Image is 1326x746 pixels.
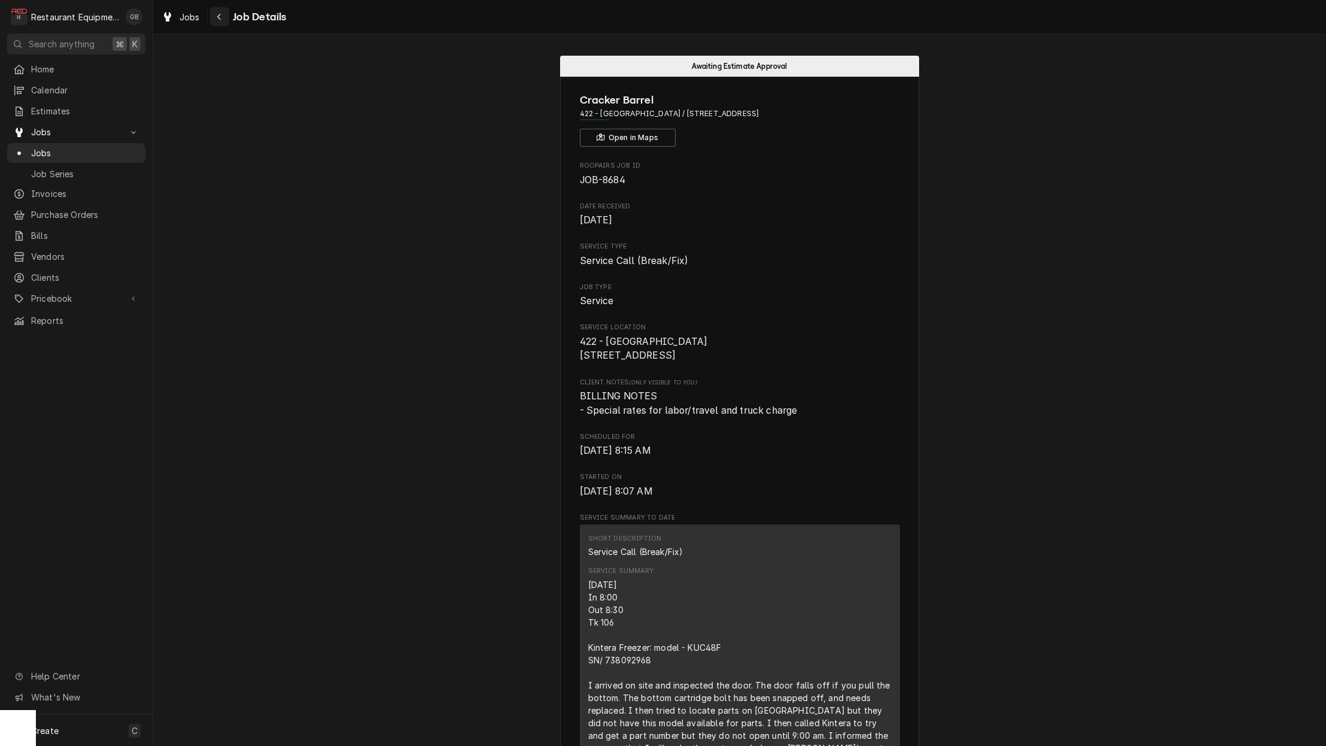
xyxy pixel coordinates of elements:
div: Date Received [580,202,900,228]
span: Clients [31,271,139,284]
span: Name [580,92,900,108]
a: Home [7,59,145,79]
div: Client Information [580,92,900,147]
span: Reports [31,314,139,327]
span: Jobs [180,11,200,23]
span: [DATE] 8:15 AM [580,445,651,456]
span: Estimates [31,105,139,117]
span: Home [31,63,139,75]
div: [object Object] [580,378,900,418]
a: Bills [7,226,145,245]
div: GB [126,8,142,25]
a: Calendar [7,80,145,100]
span: (Only Visible to You) [629,379,697,386]
div: Short Description [588,534,662,544]
div: Service Summary [588,566,653,576]
span: [object Object] [580,389,900,417]
a: Estimates [7,101,145,121]
span: Roopairs Job ID [580,173,900,187]
div: Restaurant Equipment Diagnostics [31,11,119,23]
span: Bills [31,229,139,242]
a: Jobs [157,7,205,27]
span: BILLING NOTES - Special rates for labor/travel and truck charge [580,390,798,416]
span: Job Series [31,168,139,180]
span: Service Call (Break/Fix) [580,255,689,266]
div: Status [560,56,919,77]
span: Job Details [229,9,287,25]
span: Search anything [29,38,95,50]
span: Date Received [580,213,900,228]
span: Jobs [31,147,139,159]
span: Create [31,726,59,736]
span: K [132,38,138,50]
span: [DATE] [580,214,613,226]
span: Started On [580,484,900,499]
div: Service Call (Break/Fix) [588,545,683,558]
span: C [132,724,138,737]
div: Job Type [580,283,900,308]
span: Roopairs Job ID [580,161,900,171]
span: Date Received [580,202,900,211]
a: Go to Pricebook [7,289,145,308]
a: Invoices [7,184,145,204]
a: Vendors [7,247,145,266]
span: Vendors [31,250,139,263]
button: Search anything⌘K [7,34,145,54]
span: Invoices [31,187,139,200]
span: [DATE] 8:07 AM [580,486,653,497]
span: Address [580,108,900,119]
span: Job Type [580,294,900,308]
a: Go to What's New [7,687,145,707]
span: Job Type [580,283,900,292]
span: Scheduled For [580,432,900,442]
span: Service Type [580,254,900,268]
span: Service Type [580,242,900,251]
a: Job Series [7,164,145,184]
span: Service Location [580,323,900,332]
span: ⌘ [115,38,124,50]
button: Open in Maps [580,129,676,147]
a: Purchase Orders [7,205,145,225]
span: Pricebook [31,292,121,305]
div: R [11,8,28,25]
div: Service Location [580,323,900,363]
span: Service [580,295,614,307]
a: Go to Jobs [7,122,145,142]
span: Jobs [31,126,121,138]
span: Purchase Orders [31,208,139,221]
div: Restaurant Equipment Diagnostics's Avatar [11,8,28,25]
span: Service Location [580,335,900,363]
span: Awaiting Estimate Approval [692,62,787,70]
a: Go to Help Center [7,666,145,686]
span: What's New [31,691,138,703]
div: Service Type [580,242,900,268]
a: Jobs [7,143,145,163]
a: Reports [7,311,145,330]
button: Navigate back [210,7,229,26]
span: Help Center [31,670,138,683]
span: Calendar [31,84,139,96]
span: JOB-8684 [580,174,625,186]
div: Roopairs Job ID [580,161,900,187]
div: Started On [580,472,900,498]
span: Started On [580,472,900,482]
a: Clients [7,268,145,287]
span: 422 - [GEOGRAPHIC_DATA] [STREET_ADDRESS] [580,336,708,362]
span: Scheduled For [580,444,900,458]
div: Gary Beaver's Avatar [126,8,142,25]
div: Scheduled For [580,432,900,458]
span: Service Summary To Date [580,513,900,523]
span: Client Notes [580,378,900,387]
